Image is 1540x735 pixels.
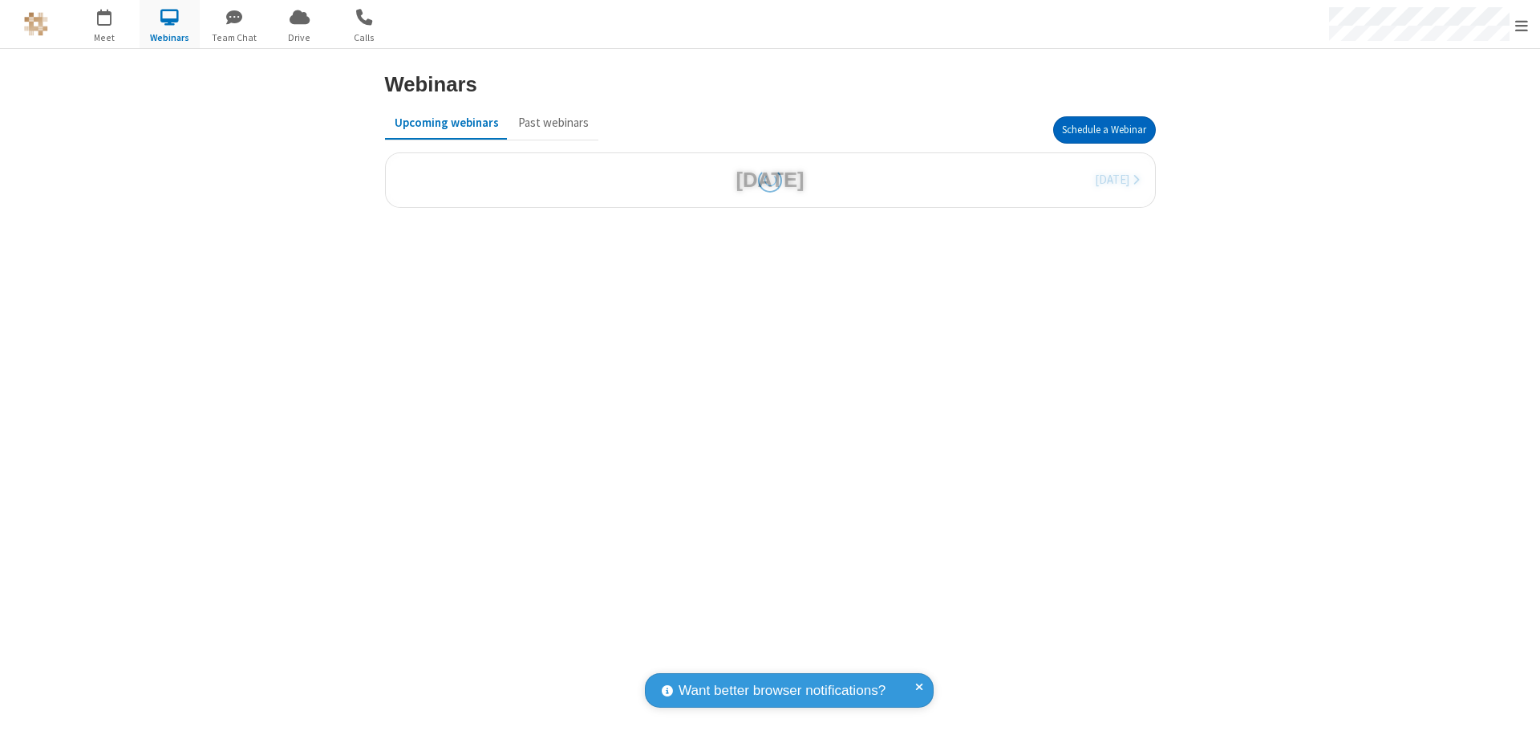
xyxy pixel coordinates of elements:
[1053,116,1156,144] button: Schedule a Webinar
[385,108,509,138] button: Upcoming webinars
[269,30,330,45] span: Drive
[679,680,885,701] span: Want better browser notifications?
[385,73,477,95] h3: Webinars
[334,30,395,45] span: Calls
[140,30,200,45] span: Webinars
[24,12,48,36] img: QA Selenium DO NOT DELETE OR CHANGE
[509,108,598,138] button: Past webinars
[75,30,135,45] span: Meet
[205,30,265,45] span: Team Chat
